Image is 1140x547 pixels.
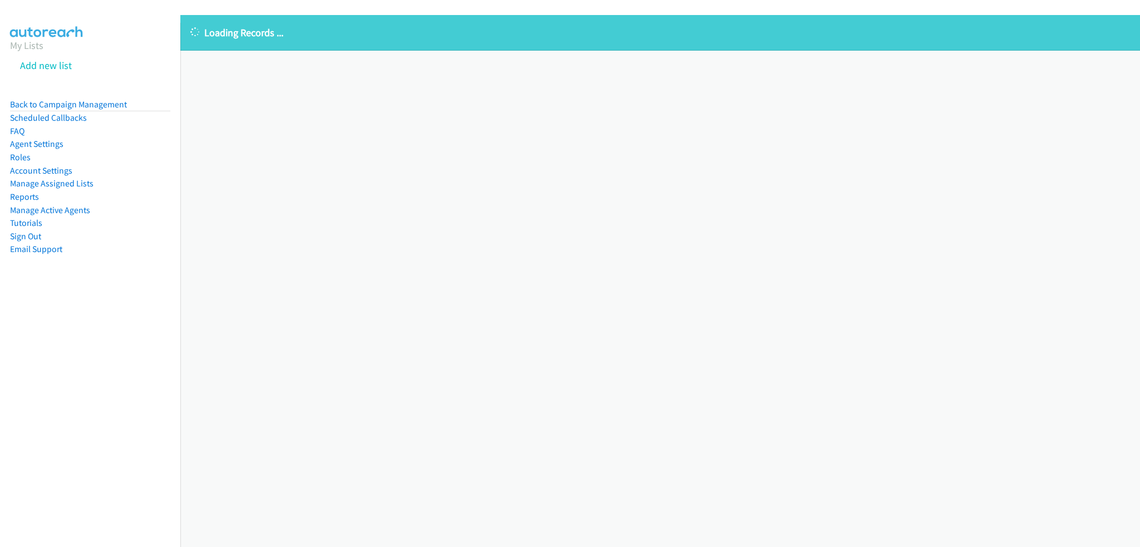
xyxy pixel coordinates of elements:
a: Account Settings [10,165,72,176]
a: My Lists [10,39,43,52]
a: Email Support [10,244,62,254]
p: Loading Records ... [190,25,1130,40]
a: Sign Out [10,231,41,242]
a: Tutorials [10,218,42,228]
a: Back to Campaign Management [10,99,127,110]
a: Roles [10,152,31,162]
a: Manage Active Agents [10,205,90,215]
a: Scheduled Callbacks [10,112,87,123]
a: Manage Assigned Lists [10,178,94,189]
a: Agent Settings [10,139,63,149]
a: Reports [10,191,39,202]
a: FAQ [10,126,24,136]
a: Add new list [20,59,72,72]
